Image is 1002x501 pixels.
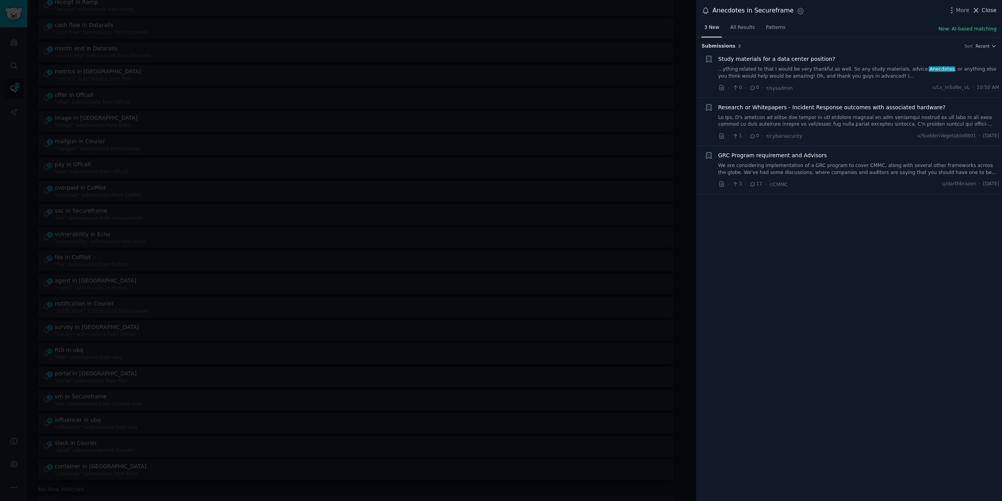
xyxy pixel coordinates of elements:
[749,133,759,140] span: 0
[704,24,719,31] span: 3 New
[979,133,981,140] span: ·
[932,84,970,91] span: u/Lv_InSaNe_vL
[929,66,955,72] span: Anecdotes
[718,151,827,160] a: GRC Program requirement and Advisors
[730,24,755,31] span: All Results
[972,84,974,91] span: ·
[732,133,742,140] span: 1
[702,43,736,50] span: Submission s
[732,84,742,91] span: 0
[769,182,788,187] span: r/CMMC
[965,43,973,49] div: Sort
[728,132,729,140] span: ·
[765,180,766,188] span: ·
[942,181,976,188] span: u/darthbrazen
[948,6,970,14] button: More
[766,85,793,91] span: r/sysadmin
[983,181,999,188] span: [DATE]
[977,84,999,91] span: 10:50 AM
[727,21,757,37] a: All Results
[712,6,794,16] div: Anecdotes in Secureframe
[745,84,746,92] span: ·
[763,21,788,37] a: Patterns
[718,162,1000,176] a: We are considering implementation of a GRC program to cover CMMC, along with several other framew...
[979,181,981,188] span: ·
[956,6,970,14] span: More
[762,84,764,92] span: ·
[983,133,999,140] span: [DATE]
[718,114,1000,128] a: Lo Ips, D's ametcon ad elitse doe tempor in utl etdolore magnaal en adm veniamqui nostrud ex ull ...
[975,43,997,49] button: Recent
[982,6,997,14] span: Close
[702,21,722,37] a: 3 New
[766,24,785,31] span: Patterns
[975,43,990,49] span: Recent
[728,180,729,188] span: ·
[749,84,759,91] span: 0
[972,6,997,14] button: Close
[732,181,742,188] span: 3
[718,66,1000,80] a: ...ything related to that I would be very thankful as well. So any study materials, advice,Anecdo...
[745,180,746,188] span: ·
[917,133,976,140] span: u/SuddenVegetable8801
[762,132,764,140] span: ·
[745,132,746,140] span: ·
[938,26,997,33] button: New: AI-based matching
[749,181,762,188] span: 17
[728,84,729,92] span: ·
[738,44,741,48] span: 3
[718,55,835,63] a: Study materials for a data center position?
[718,103,946,112] a: Research or Whitepapers - Incident Response outcomes with associated hardware?
[766,133,802,139] span: r/cybersecurity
